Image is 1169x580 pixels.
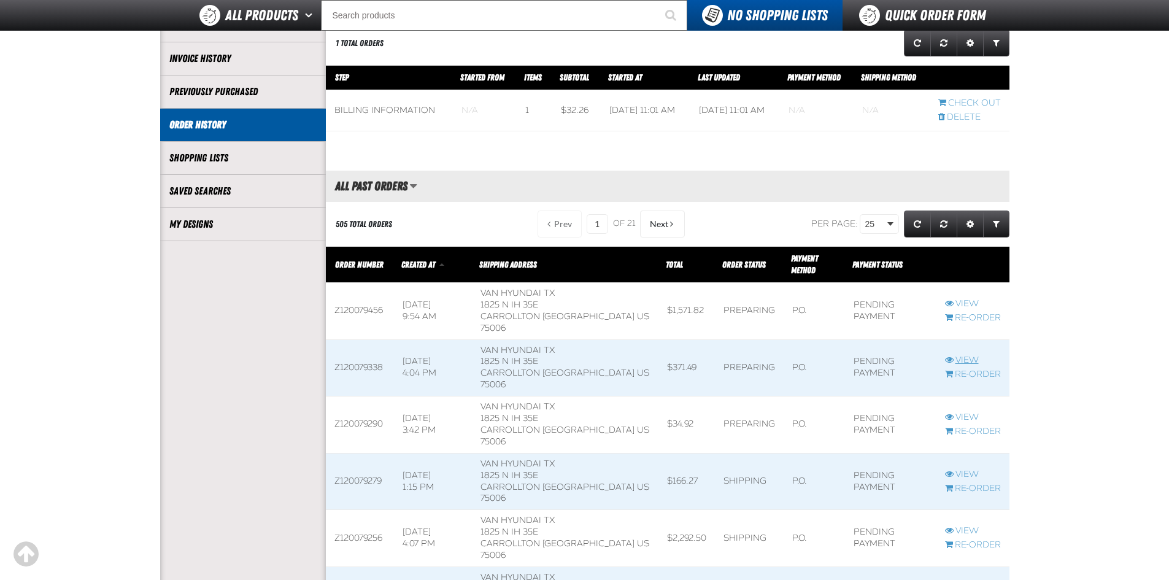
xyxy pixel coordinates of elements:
[930,211,957,238] a: Reset grid action
[945,298,1001,310] a: View Z120079456 order
[169,184,317,198] a: Saved Searches
[480,458,555,469] span: Van Hyundai TX
[727,7,828,24] span: No Shopping Lists
[904,29,931,56] a: Refresh grid action
[334,105,445,117] div: Billing Information
[698,72,740,82] a: Last Updated
[637,538,649,549] span: US
[480,368,540,378] span: CARROLLTON
[169,85,317,99] a: Previously Purchased
[401,260,435,269] span: Created At
[326,179,407,193] h2: All Past Orders
[517,90,552,131] td: 1
[715,510,784,567] td: Shipping
[560,72,589,82] a: Subtotal
[480,425,540,435] span: CARROLLTON
[601,90,690,131] td: [DATE] 11:01 AM
[784,453,845,510] td: P.O.
[169,118,317,132] a: Order History
[983,211,1009,238] a: Expand or Collapse Grid Filters
[784,396,845,454] td: P.O.
[715,396,784,454] td: Preparing
[791,253,818,275] span: Payment Method
[845,283,936,340] td: Pending payment
[715,339,784,396] td: Preparing
[613,218,635,230] span: of 21
[169,151,317,165] a: Shopping Lists
[845,396,936,454] td: Pending payment
[690,90,780,131] td: [DATE] 11:01 AM
[169,52,317,66] a: Invoice History
[787,72,841,82] a: Payment Method
[225,4,298,26] span: All Products
[852,260,903,269] span: Payment Status
[865,218,885,231] span: 25
[938,98,1001,109] a: Continue checkout started from
[542,311,635,322] span: [GEOGRAPHIC_DATA]
[715,283,784,340] td: Preparing
[945,525,1001,537] a: View Z120079256 order
[394,339,472,396] td: [DATE] 4:04 PM
[945,426,1001,438] a: Re-Order Z120079290 order
[637,311,649,322] span: US
[326,339,394,396] td: Z120079338
[394,453,472,510] td: [DATE] 1:15 PM
[394,283,472,340] td: [DATE] 9:54 AM
[945,369,1001,381] a: Re-Order Z120079338 order
[637,482,649,492] span: US
[637,368,649,378] span: US
[722,260,766,269] a: Order Status
[542,425,635,435] span: [GEOGRAPHIC_DATA]
[336,218,392,230] div: 505 Total Orders
[608,72,642,82] a: Started At
[983,29,1009,56] a: Expand or Collapse Grid Filters
[811,218,858,229] span: Per page:
[460,72,504,82] span: Started From
[658,283,715,340] td: $1,571.82
[326,283,394,340] td: Z120079456
[780,90,854,131] td: Blank
[326,453,394,510] td: Z120079279
[640,211,685,238] button: Next Page
[658,339,715,396] td: $371.49
[845,339,936,396] td: Pending payment
[524,72,542,82] span: Items
[658,453,715,510] td: $166.27
[12,541,39,568] div: Scroll to the top
[480,515,555,525] span: Van Hyundai TX
[480,493,506,503] bdo: 75006
[945,483,1001,495] a: Re-Order Z120079279 order
[930,29,957,56] a: Reset grid action
[784,283,845,340] td: P.O.
[480,323,506,333] bdo: 75006
[542,538,635,549] span: [GEOGRAPHIC_DATA]
[845,453,936,510] td: Pending payment
[480,470,538,481] span: 1825 N IH 35E
[658,510,715,567] td: $2,292.50
[480,345,555,355] span: Van Hyundai TX
[587,214,608,234] input: Current page number
[480,482,540,492] span: CARROLLTON
[938,112,1001,123] a: Delete checkout started from
[480,311,540,322] span: CARROLLTON
[936,247,1009,283] th: Row actions
[480,356,538,366] span: 1825 N IH 35E
[480,538,540,549] span: CARROLLTON
[335,72,349,82] span: Step
[409,176,417,196] button: Manage grid views. Current view is All Past Orders
[904,211,931,238] a: Refresh grid action
[542,482,635,492] span: [GEOGRAPHIC_DATA]
[335,260,384,269] span: Order Number
[666,260,683,269] span: Total
[715,453,784,510] td: Shipping
[945,469,1001,481] a: View Z120079279 order
[945,355,1001,366] a: View Z120079338 order
[480,527,538,537] span: 1825 N IH 35E
[854,90,929,131] td: Blank
[480,379,506,390] bdo: 75006
[169,217,317,231] a: My Designs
